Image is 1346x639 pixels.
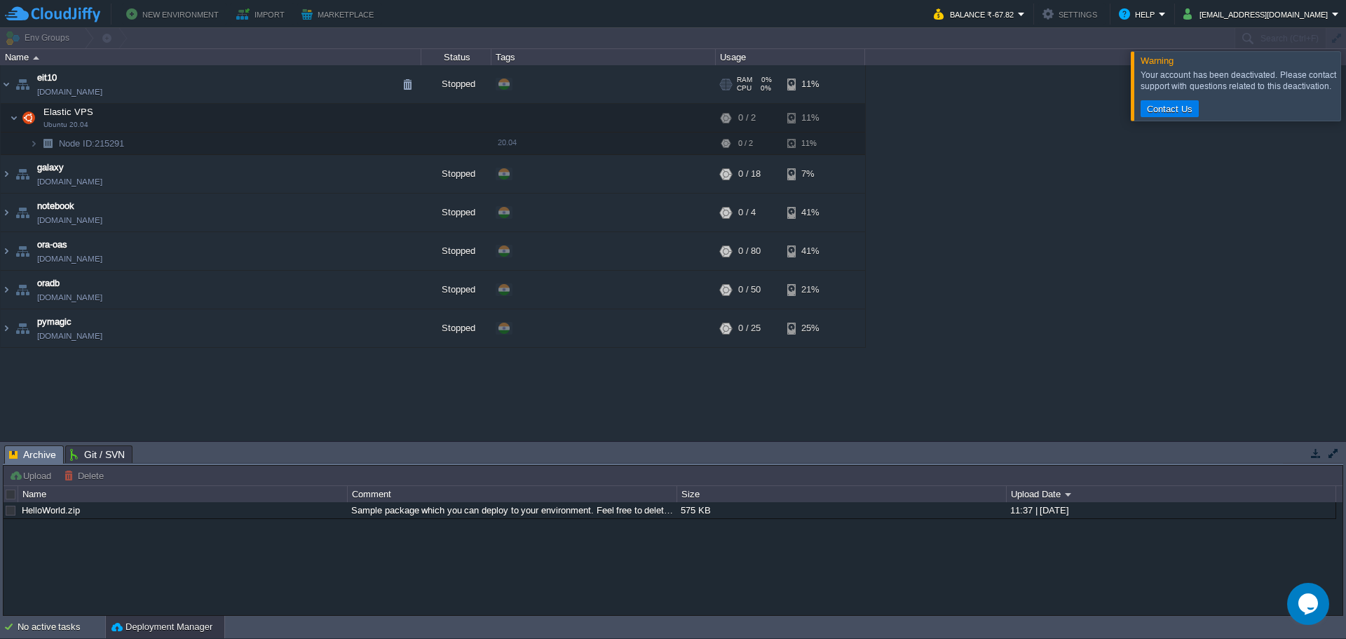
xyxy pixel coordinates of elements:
[738,155,761,193] div: 0 / 18
[37,329,102,343] span: [DOMAIN_NAME]
[1143,102,1197,115] button: Contact Us
[19,104,39,132] img: AMDAwAAAACH5BAEAAAAALAAAAAABAAEAAAICRAEAOw==
[57,137,126,149] span: 215291
[37,276,60,290] a: oradb
[758,76,772,84] span: 0%
[787,155,833,193] div: 7%
[37,71,57,85] a: eit10
[737,84,752,93] span: CPU
[33,56,39,60] img: AMDAwAAAACH5BAEAAAAALAAAAAABAAEAAAICRAEAOw==
[787,309,833,347] div: 25%
[42,106,95,118] span: Elastic VPS
[126,6,223,22] button: New Environment
[677,502,1005,518] div: 575 KB
[42,107,95,117] a: Elastic VPSUbuntu 20.04
[18,616,105,638] div: No active tasks
[1007,486,1335,502] div: Upload Date
[37,252,102,266] span: [DOMAIN_NAME]
[111,620,212,634] button: Deployment Manager
[37,290,102,304] span: [DOMAIN_NAME]
[1141,69,1337,92] div: Your account has been deactivated. Please contact support with questions related to this deactiva...
[738,309,761,347] div: 0 / 25
[787,104,833,132] div: 11%
[421,309,491,347] div: Stopped
[19,486,347,502] div: Name
[492,49,715,65] div: Tags
[738,194,756,231] div: 0 / 4
[716,49,864,65] div: Usage
[1,194,12,231] img: AMDAwAAAACH5BAEAAAAALAAAAAABAAEAAAICRAEAOw==
[1,49,421,65] div: Name
[22,505,80,516] a: HelloWorld.zip
[1,232,12,270] img: AMDAwAAAACH5BAEAAAAALAAAAAABAAEAAAICRAEAOw==
[5,6,100,23] img: CloudJiffy
[498,138,517,147] span: 20.04
[738,271,761,309] div: 0 / 50
[37,199,74,213] a: notebook
[70,446,125,463] span: Git / SVN
[13,194,32,231] img: AMDAwAAAACH5BAEAAAAALAAAAAABAAEAAAICRAEAOw==
[10,104,18,132] img: AMDAwAAAACH5BAEAAAAALAAAAAABAAEAAAICRAEAOw==
[421,65,491,103] div: Stopped
[1141,55,1174,66] span: Warning
[37,175,102,189] a: [DOMAIN_NAME]
[1042,6,1101,22] button: Settings
[678,486,1006,502] div: Size
[1119,6,1159,22] button: Help
[421,271,491,309] div: Stopped
[1007,502,1335,518] div: 11:37 | [DATE]
[738,133,753,154] div: 0 / 2
[9,446,56,464] span: Archive
[57,137,126,149] a: Node ID:215291
[934,6,1018,22] button: Balance ₹-67.82
[37,315,72,329] a: pymagic
[1,65,12,103] img: AMDAwAAAACH5BAEAAAAALAAAAAABAAEAAAICRAEAOw==
[236,6,289,22] button: Import
[1183,6,1332,22] button: [EMAIL_ADDRESS][DOMAIN_NAME]
[59,138,95,149] span: Node ID:
[421,232,491,270] div: Stopped
[37,213,102,227] a: [DOMAIN_NAME]
[757,84,771,93] span: 0%
[787,232,833,270] div: 41%
[738,104,756,132] div: 0 / 2
[29,133,38,154] img: AMDAwAAAACH5BAEAAAAALAAAAAABAAEAAAICRAEAOw==
[13,232,32,270] img: AMDAwAAAACH5BAEAAAAALAAAAAABAAEAAAICRAEAOw==
[422,49,491,65] div: Status
[9,469,55,482] button: Upload
[13,271,32,309] img: AMDAwAAAACH5BAEAAAAALAAAAAABAAEAAAICRAEAOw==
[348,486,677,502] div: Comment
[421,194,491,231] div: Stopped
[1,309,12,347] img: AMDAwAAAACH5BAEAAAAALAAAAAABAAEAAAICRAEAOw==
[13,309,32,347] img: AMDAwAAAACH5BAEAAAAALAAAAAABAAEAAAICRAEAOw==
[1,271,12,309] img: AMDAwAAAACH5BAEAAAAALAAAAAABAAEAAAICRAEAOw==
[1,155,12,193] img: AMDAwAAAACH5BAEAAAAALAAAAAABAAEAAAICRAEAOw==
[13,65,32,103] img: AMDAwAAAACH5BAEAAAAALAAAAAABAAEAAAICRAEAOw==
[787,65,833,103] div: 11%
[37,85,102,99] span: [DOMAIN_NAME]
[738,232,761,270] div: 0 / 80
[37,161,64,175] a: galaxy
[64,469,108,482] button: Delete
[1287,583,1332,625] iframe: chat widget
[737,76,752,84] span: RAM
[38,133,57,154] img: AMDAwAAAACH5BAEAAAAALAAAAAABAAEAAAICRAEAOw==
[43,121,88,129] span: Ubuntu 20.04
[421,155,491,193] div: Stopped
[787,133,833,154] div: 11%
[348,502,676,518] div: Sample package which you can deploy to your environment. Feel free to delete and upload a package...
[301,6,378,22] button: Marketplace
[37,238,67,252] a: ora-oas
[787,194,833,231] div: 41%
[787,271,833,309] div: 21%
[13,155,32,193] img: AMDAwAAAACH5BAEAAAAALAAAAAABAAEAAAICRAEAOw==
